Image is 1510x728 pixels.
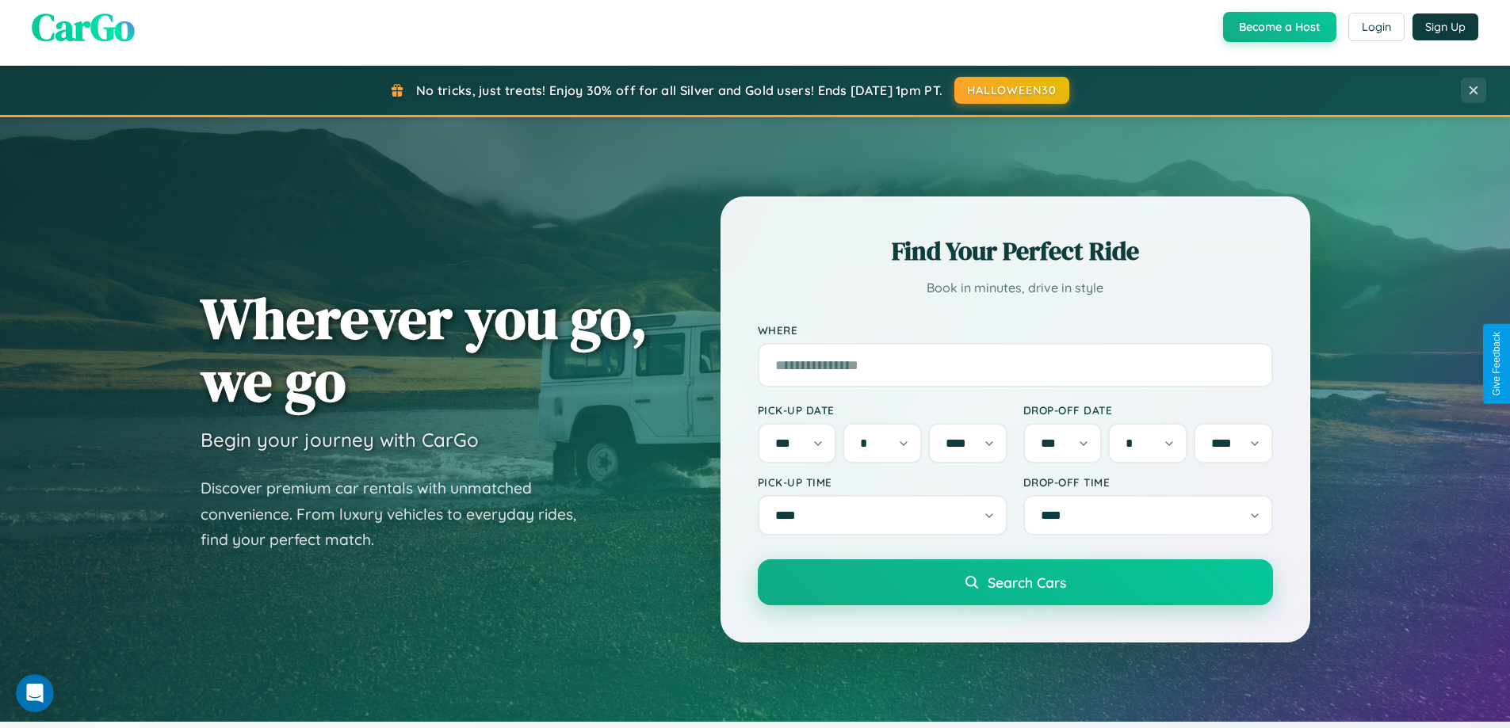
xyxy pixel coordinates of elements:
iframe: Intercom live chat [16,674,54,712]
div: Give Feedback [1491,332,1502,396]
label: Pick-up Date [758,403,1007,417]
button: Login [1348,13,1405,41]
button: Sign Up [1413,13,1478,40]
p: Discover premium car rentals with unmatched convenience. From luxury vehicles to everyday rides, ... [201,475,597,553]
h3: Begin your journey with CarGo [201,428,479,452]
h2: Find Your Perfect Ride [758,234,1273,269]
p: Book in minutes, drive in style [758,276,1273,299]
span: CarGo [32,1,135,53]
span: No tricks, just treats! Enjoy 30% off for all Silver and Gold users! Ends [DATE] 1pm PT. [416,82,942,98]
label: Drop-off Date [1023,403,1273,417]
span: Search Cars [988,574,1066,591]
button: Become a Host [1223,12,1336,42]
button: HALLOWEEN30 [954,77,1069,104]
label: Drop-off Time [1023,475,1273,489]
label: Where [758,323,1273,337]
label: Pick-up Time [758,475,1007,489]
h1: Wherever you go, we go [201,287,648,412]
button: Search Cars [758,559,1273,605]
